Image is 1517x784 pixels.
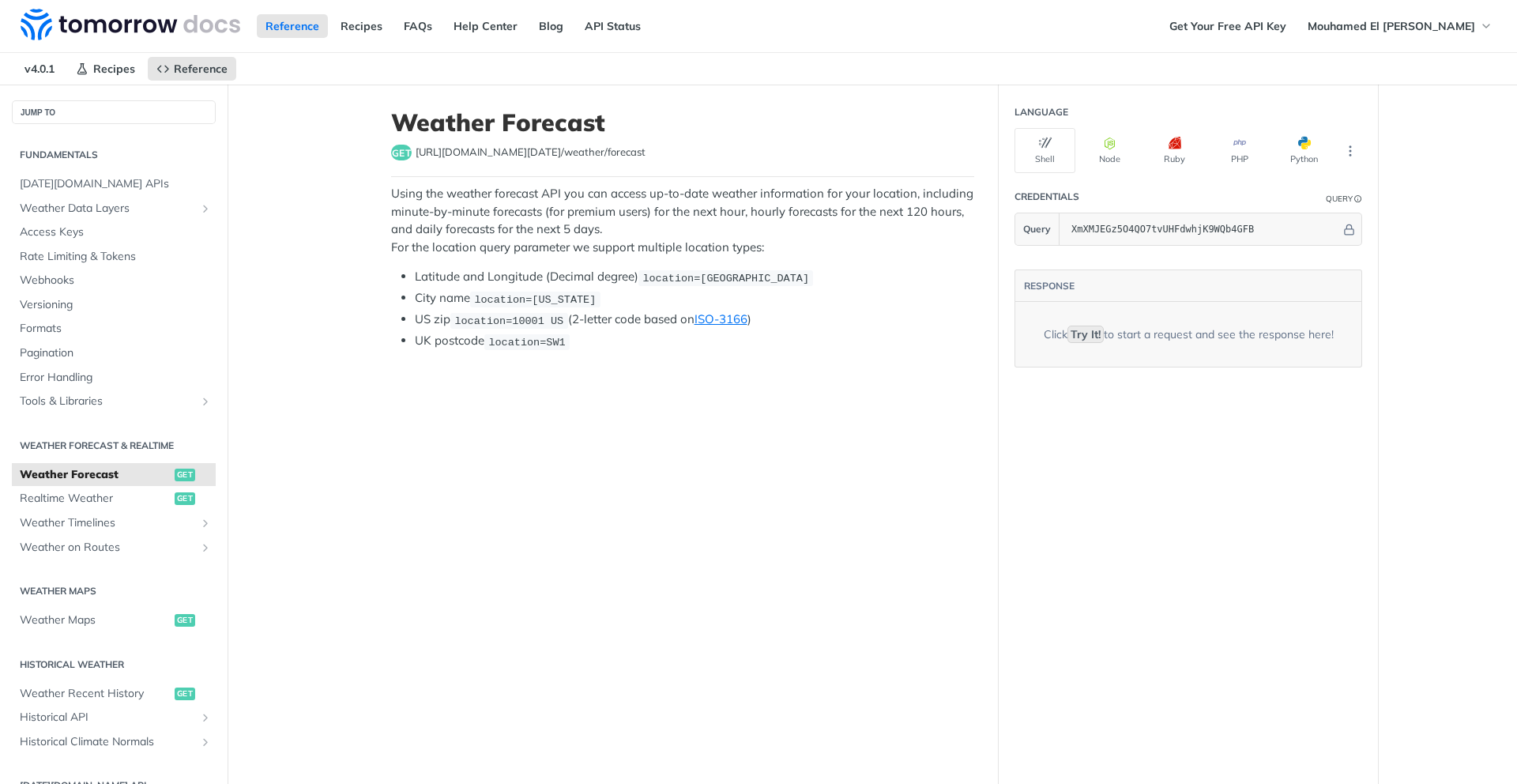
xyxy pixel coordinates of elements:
[175,688,195,700] span: get
[1308,19,1475,33] span: Mouhamed El [PERSON_NAME]
[1079,128,1140,173] button: Node
[20,345,212,361] span: Pagination
[20,686,171,702] span: Weather Recent History
[175,614,195,627] span: get
[12,245,216,269] a: Rate Limiting & Tokens
[12,293,216,317] a: Versioning
[1326,193,1353,205] div: Query
[12,341,216,365] a: Pagination
[21,9,240,40] img: Tomorrow.io Weather API Docs
[20,467,171,483] span: Weather Forecast
[12,487,216,511] a: Realtime Weatherget
[20,273,212,288] span: Webhooks
[1014,128,1075,173] button: Shell
[20,297,212,313] span: Versioning
[148,57,236,81] a: Reference
[391,185,974,256] p: Using the weather forecast API you can access up-to-date weather information for your location, i...
[1209,128,1270,173] button: PHP
[20,249,212,265] span: Rate Limiting & Tokens
[257,14,328,38] a: Reference
[12,100,216,124] button: JUMP TO
[1161,14,1295,38] a: Get Your Free API Key
[638,270,813,286] code: location=[GEOGRAPHIC_DATA]
[391,108,974,137] h1: Weather Forecast
[12,390,216,413] a: Tools & LibrariesShow subpages for Tools & Libraries
[1144,128,1205,173] button: Ruby
[12,269,216,292] a: Webhooks
[12,172,216,196] a: [DATE][DOMAIN_NAME] APIs
[391,145,412,160] span: get
[20,370,212,386] span: Error Handling
[470,292,600,307] code: location=[US_STATE]
[445,14,526,38] a: Help Center
[1343,144,1357,158] svg: More ellipsis
[1067,326,1104,343] code: Try It!
[415,311,974,329] li: US zip (2-letter code based on )
[20,612,171,628] span: Weather Maps
[1023,278,1075,294] button: RESPONSE
[12,682,216,706] a: Weather Recent Historyget
[1326,193,1362,205] div: QueryInformation
[1014,190,1079,204] div: Credentials
[530,14,572,38] a: Blog
[415,332,974,350] li: UK postcode
[199,711,212,724] button: Show subpages for Historical API
[1044,326,1334,343] div: Click to start a request and see the response here!
[175,492,195,505] span: get
[484,334,570,350] code: location=SW1
[332,14,391,38] a: Recipes
[20,201,195,217] span: Weather Data Layers
[20,540,195,556] span: Weather on Routes
[12,584,216,598] h2: Weather Maps
[12,439,216,453] h2: Weather Forecast & realtime
[20,515,195,531] span: Weather Timelines
[12,317,216,341] a: Formats
[20,321,212,337] span: Formats
[1299,14,1501,38] button: Mouhamed El [PERSON_NAME]
[20,394,195,409] span: Tools & Libraries
[20,734,195,750] span: Historical Climate Normals
[1354,195,1362,203] i: Information
[20,224,212,240] span: Access Keys
[415,289,974,307] li: City name
[395,14,441,38] a: FAQs
[1063,213,1341,245] input: apikey
[199,541,212,554] button: Show subpages for Weather on Routes
[199,202,212,215] button: Show subpages for Weather Data Layers
[16,57,63,81] span: v4.0.1
[416,145,646,160] span: https://api.tomorrow.io/v4/weather/forecast
[1015,213,1060,245] button: Query
[12,197,216,220] a: Weather Data LayersShow subpages for Weather Data Layers
[12,658,216,672] h2: Historical Weather
[12,463,216,487] a: Weather Forecastget
[20,176,212,192] span: [DATE][DOMAIN_NAME] APIs
[12,730,216,754] a: Historical Climate NormalsShow subpages for Historical Climate Normals
[199,736,212,748] button: Show subpages for Historical Climate Normals
[93,62,135,76] span: Recipes
[12,609,216,632] a: Weather Mapsget
[695,311,747,326] a: ISO-3166
[1274,128,1334,173] button: Python
[1014,105,1068,119] div: Language
[12,148,216,162] h2: Fundamentals
[20,710,195,726] span: Historical API
[12,536,216,560] a: Weather on RoutesShow subpages for Weather on Routes
[1341,221,1357,237] button: Hide
[12,511,216,535] a: Weather TimelinesShow subpages for Weather Timelines
[67,57,144,81] a: Recipes
[20,491,171,507] span: Realtime Weather
[1338,139,1362,163] button: More Languages
[576,14,649,38] a: API Status
[175,469,195,481] span: get
[12,220,216,244] a: Access Keys
[1023,222,1051,236] span: Query
[450,313,568,329] code: location=10001 US
[199,517,212,530] button: Show subpages for Weather Timelines
[174,62,228,76] span: Reference
[12,366,216,390] a: Error Handling
[12,706,216,729] a: Historical APIShow subpages for Historical API
[199,395,212,408] button: Show subpages for Tools & Libraries
[415,268,974,286] li: Latitude and Longitude (Decimal degree)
